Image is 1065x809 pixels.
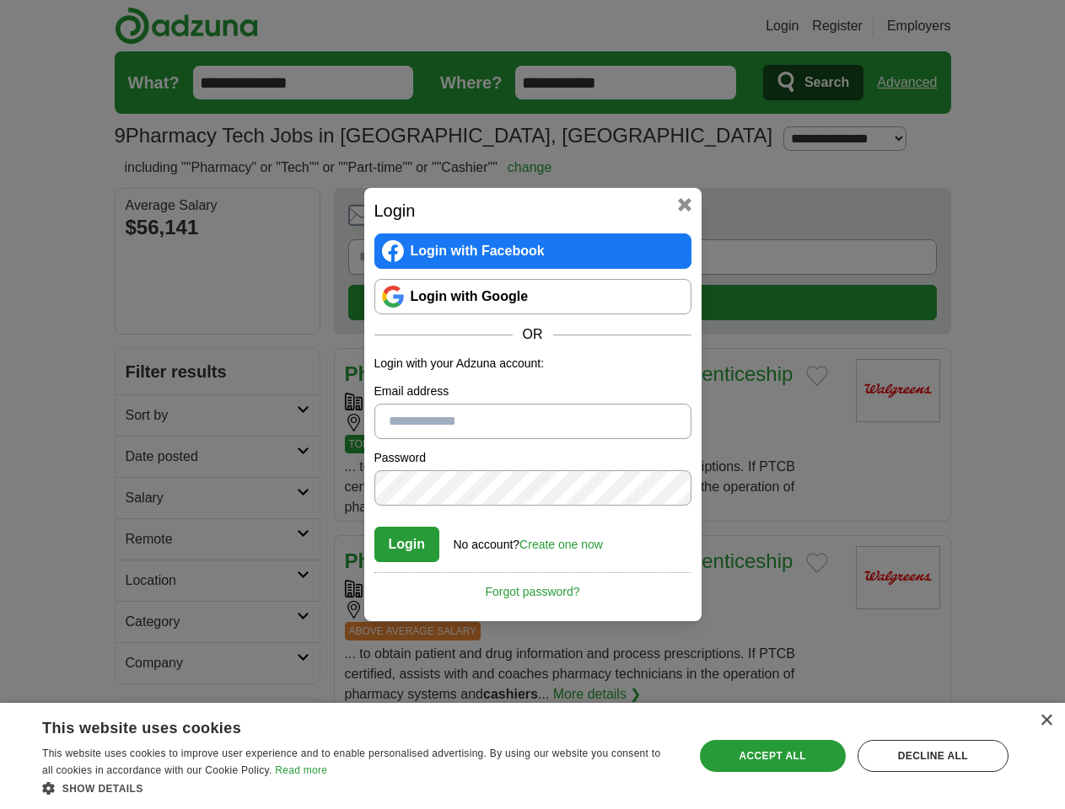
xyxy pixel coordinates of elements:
[700,740,846,772] div: Accept all
[42,747,660,776] span: This website uses cookies to improve user experience and to enable personalised advertising. By u...
[374,355,691,372] p: Login with your Adzuna account:
[374,233,691,269] a: Login with Facebook
[374,279,691,314] a: Login with Google
[1040,715,1052,727] div: Close
[513,324,553,345] span: OR
[374,449,691,467] label: Password
[275,764,327,776] a: Read more, opens a new window
[374,527,440,562] button: Login
[374,572,691,601] a: Forgot password?
[42,780,674,796] div: Show details
[858,740,1009,772] div: Decline all
[519,538,603,551] a: Create one now
[454,526,603,554] div: No account?
[374,383,691,400] label: Email address
[374,198,691,223] h2: Login
[42,713,632,738] div: This website uses cookies
[62,783,143,795] span: Show details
